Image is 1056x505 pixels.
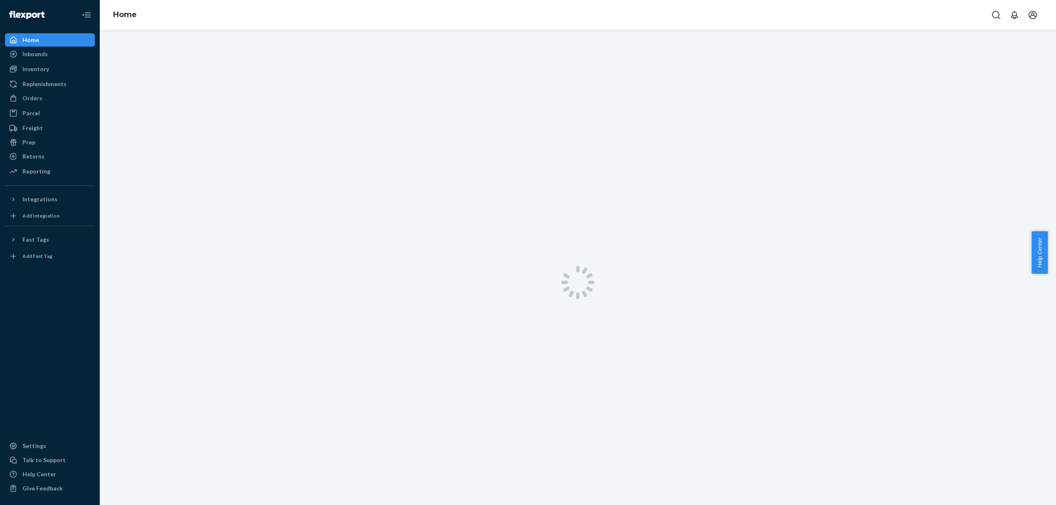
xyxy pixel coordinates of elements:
button: Open Search Box [988,7,1004,23]
a: Replenishments [5,77,95,91]
div: Returns [22,152,44,161]
div: Help Center [22,470,56,478]
button: Close Navigation [78,7,95,23]
a: Orders [5,92,95,105]
a: Returns [5,150,95,163]
button: Give Feedback [5,482,95,495]
div: Prep [22,138,35,146]
div: Integrations [22,195,57,203]
div: Freight [22,124,43,132]
div: Add Fast Tag [22,252,52,260]
a: Freight [5,121,95,135]
a: Home [113,10,137,19]
button: Open notifications [1006,7,1023,23]
a: Inventory [5,62,95,76]
div: Home [22,36,39,44]
div: Reporting [22,167,50,176]
a: Add Fast Tag [5,250,95,263]
a: Help Center [5,468,95,481]
ol: breadcrumbs [106,3,143,27]
button: Help Center [1031,231,1048,274]
a: Home [5,33,95,47]
button: Open account menu [1024,7,1041,23]
a: Add Integration [5,209,95,223]
div: Replenishments [22,80,67,88]
a: Parcel [5,106,95,120]
div: Fast Tags [22,235,49,244]
button: Integrations [5,193,95,206]
a: Settings [5,439,95,453]
a: Talk to Support [5,453,95,467]
div: Settings [22,442,46,450]
div: Inbounds [22,50,48,58]
a: Reporting [5,165,95,178]
div: Orders [22,94,42,102]
div: Inventory [22,65,49,73]
div: Talk to Support [22,456,66,464]
div: Add Integration [22,212,59,219]
img: Flexport logo [9,11,44,19]
a: Prep [5,136,95,149]
button: Fast Tags [5,233,95,246]
div: Give Feedback [22,484,63,493]
a: Inbounds [5,47,95,61]
div: Parcel [22,109,40,117]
